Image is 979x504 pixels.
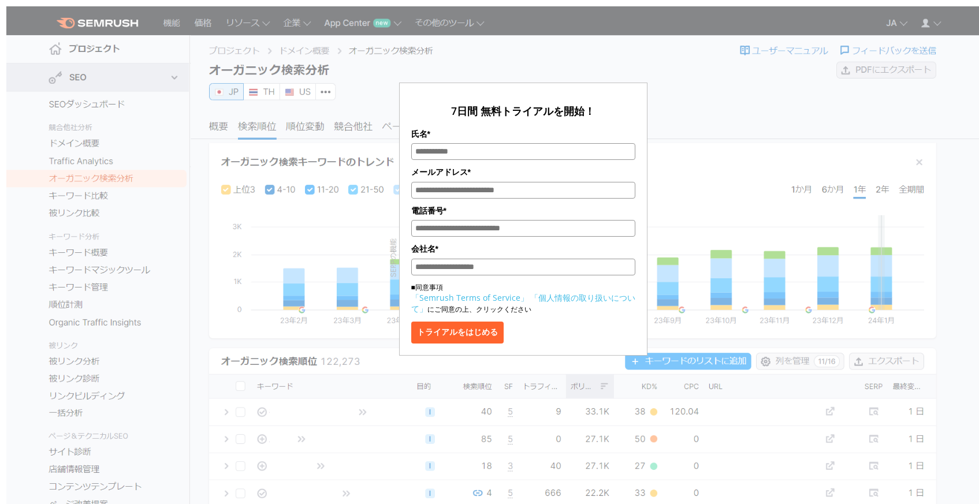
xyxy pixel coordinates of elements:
label: 電話番号* [411,204,635,217]
p: ■同意事項 にご同意の上、クリックください [411,282,635,315]
a: 「個人情報の取り扱いについて」 [411,292,635,314]
label: メールアドレス* [411,166,635,178]
button: トライアルをはじめる [411,322,504,344]
a: 「Semrush Terms of Service」 [411,292,528,303]
span: 7日間 無料トライアルを開始！ [451,104,595,118]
